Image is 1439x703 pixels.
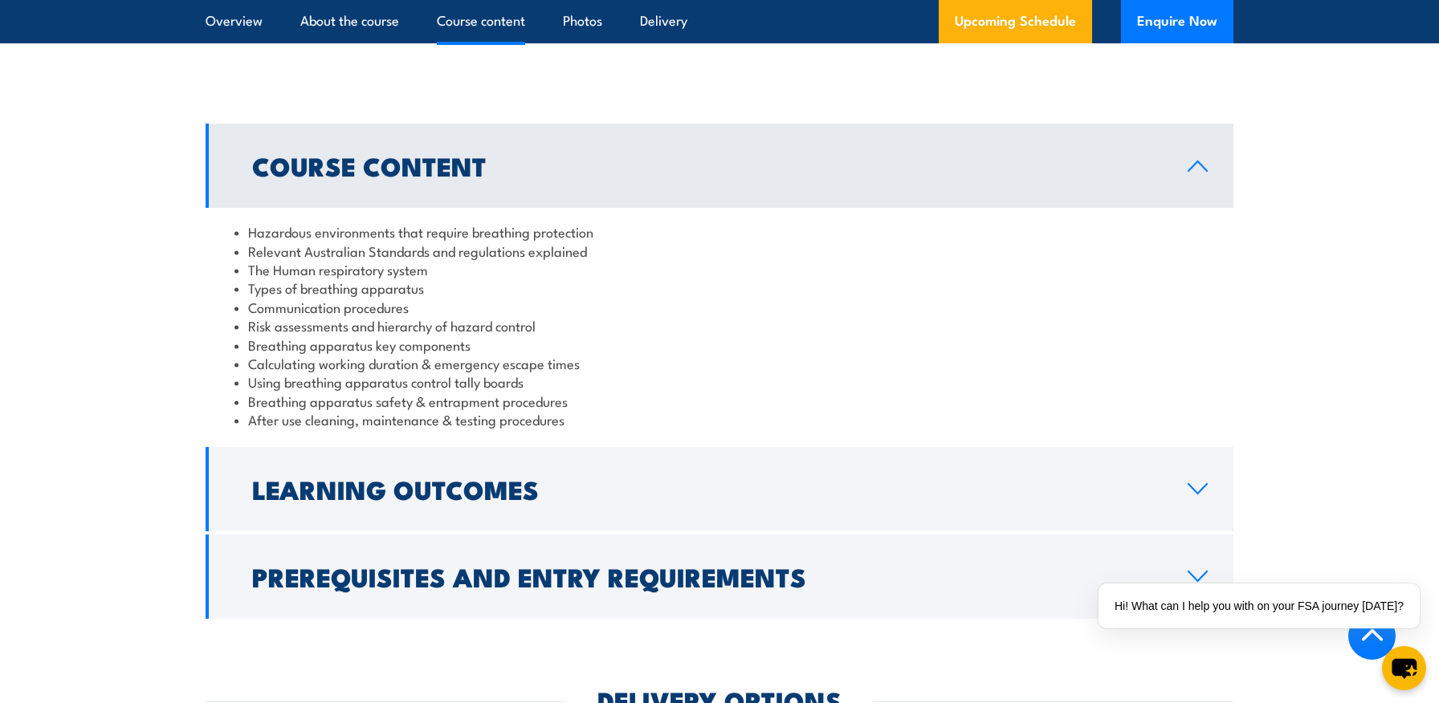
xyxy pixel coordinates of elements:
[1382,646,1426,690] button: chat-button
[252,154,1162,177] h2: Course Content
[252,565,1162,587] h2: Prerequisites and Entry Requirements
[234,372,1205,391] li: Using breathing apparatus control tally boards
[234,392,1205,410] li: Breathing apparatus safety & entrapment procedures
[234,222,1205,241] li: Hazardous environments that require breathing protection
[252,477,1162,500] h2: Learning Outcomes
[1099,583,1420,628] div: Hi! What can I help you with on your FSA journey [DATE]?
[234,242,1205,260] li: Relevant Australian Standards and regulations explained
[234,335,1205,354] li: Breathing apparatus key components
[234,354,1205,372] li: Calculating working duration & emergency escape times
[234,298,1205,316] li: Communication procedures
[234,278,1205,297] li: Types of breathing apparatus
[206,124,1233,208] a: Course Content
[234,410,1205,429] li: After use cleaning, maintenance & testing procedures
[234,316,1205,335] li: Risk assessments and hierarchy of hazard control
[234,260,1205,278] li: The Human respiratory system
[206,534,1233,619] a: Prerequisites and Entry Requirements
[206,447,1233,531] a: Learning Outcomes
